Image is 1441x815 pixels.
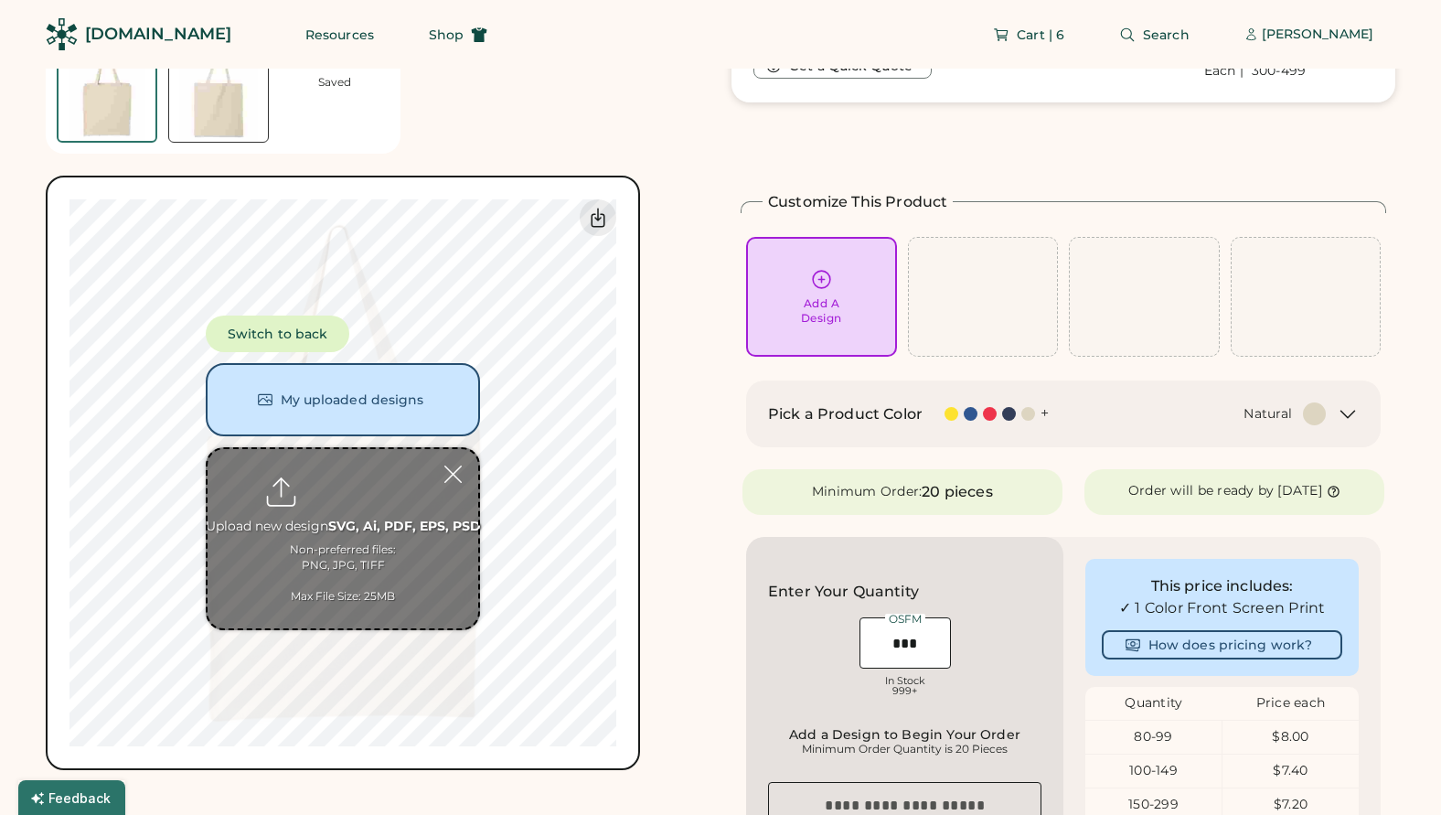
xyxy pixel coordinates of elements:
[1222,728,1359,746] div: $8.00
[206,363,480,436] button: My uploaded designs
[768,403,923,425] h2: Pick a Product Color
[1085,796,1222,814] div: 150-299
[1017,28,1064,41] span: Cart | 6
[1244,405,1292,424] div: Natural
[1354,733,1433,811] iframe: Front Chat
[206,316,349,352] button: Switch to back
[206,518,481,536] div: Upload new design
[1222,796,1359,814] div: $7.20
[768,191,947,213] h2: Customize This Product
[1085,694,1222,713] div: Quantity
[318,75,351,90] div: Saved
[85,23,231,46] div: [DOMAIN_NAME]
[774,727,1036,742] div: Add a Design to Begin Your Order
[1041,403,1049,424] div: +
[1128,482,1275,500] div: Order will be ready by
[971,16,1086,53] button: Cart | 6
[1085,728,1222,746] div: 80-99
[922,481,992,503] div: 20 pieces
[1277,482,1322,500] div: [DATE]
[885,614,925,625] div: OSFM
[429,28,464,41] span: Shop
[801,296,842,326] div: Add A Design
[283,16,396,53] button: Resources
[812,483,923,501] div: Minimum Order:
[768,581,919,603] h2: Enter Your Quantity
[1204,62,1307,80] div: Each | 300-499
[407,16,509,53] button: Shop
[59,44,155,141] img: Q-Tees Q125300 Natural Front Thumbnail
[1102,575,1342,597] div: This price includes:
[1102,597,1342,619] div: ✓ 1 Color Front Screen Print
[1222,694,1360,713] div: Price each
[1222,762,1359,780] div: $7.40
[859,676,951,696] div: In Stock 999+
[774,742,1036,756] div: Minimum Order Quantity is 20 Pieces
[1097,16,1212,53] button: Search
[1102,630,1342,660] button: How does pricing work?
[1143,28,1190,41] span: Search
[1085,762,1222,780] div: 100-149
[46,18,78,50] img: Rendered Logo - Screens
[1262,26,1373,44] div: [PERSON_NAME]
[169,43,268,142] img: Q-Tees Q125300 Natural Back Thumbnail
[580,199,616,236] div: Download Front Mockup
[328,518,481,534] strong: SVG, Ai, PDF, EPS, PSD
